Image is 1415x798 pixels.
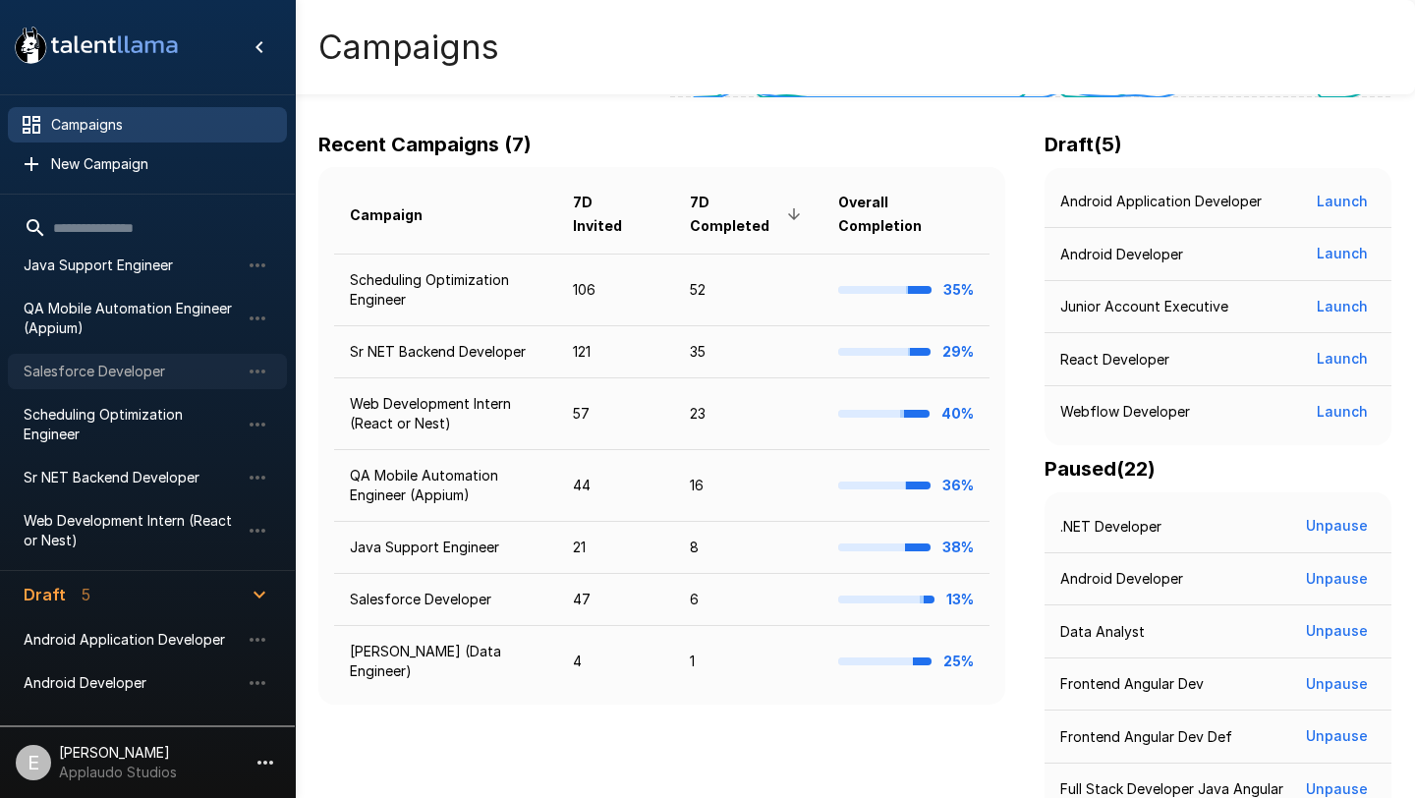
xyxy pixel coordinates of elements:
[573,191,658,238] span: 7D Invited
[350,203,448,227] span: Campaign
[1298,508,1376,544] button: Unpause
[334,450,557,522] td: QA Mobile Automation Engineer (Appium)
[557,326,674,378] td: 121
[557,254,674,325] td: 106
[674,522,821,574] td: 8
[557,450,674,522] td: 44
[334,254,557,325] td: Scheduling Optimization Engineer
[557,522,674,574] td: 21
[1060,192,1262,211] p: Android Application Developer
[334,574,557,626] td: Salesforce Developer
[942,539,974,555] b: 38%
[1060,402,1190,422] p: Webflow Developer
[943,281,974,298] b: 35%
[1060,569,1183,589] p: Android Developer
[941,405,974,422] b: 40%
[1060,622,1145,642] p: Data Analyst
[1298,613,1376,650] button: Unpause
[1309,236,1376,272] button: Launch
[557,378,674,450] td: 57
[1060,727,1232,747] p: Frontend Angular Dev Def
[1309,394,1376,430] button: Launch
[1060,674,1204,694] p: Frontend Angular Dev
[674,626,821,698] td: 1
[942,477,974,493] b: 36%
[1298,718,1376,755] button: Unpause
[318,133,532,156] b: Recent Campaigns (7)
[838,191,974,238] span: Overall Completion
[674,326,821,378] td: 35
[1298,666,1376,703] button: Unpause
[557,626,674,698] td: 4
[1045,457,1156,481] b: Paused ( 22 )
[334,326,557,378] td: Sr NET Backend Developer
[1060,245,1183,264] p: Android Developer
[674,450,821,522] td: 16
[690,191,806,238] span: 7D Completed
[1309,341,1376,377] button: Launch
[674,574,821,626] td: 6
[1045,133,1122,156] b: Draft ( 5 )
[318,27,499,68] h4: Campaigns
[943,653,974,669] b: 25%
[946,591,974,607] b: 13%
[334,626,557,698] td: [PERSON_NAME] (Data Engineer)
[334,378,557,450] td: Web Development Intern (React or Nest)
[1060,517,1161,537] p: .NET Developer
[1060,350,1169,370] p: React Developer
[1309,184,1376,220] button: Launch
[674,254,821,325] td: 52
[557,574,674,626] td: 47
[1298,561,1376,598] button: Unpause
[1309,289,1376,325] button: Launch
[674,378,821,450] td: 23
[942,343,974,360] b: 29%
[334,522,557,574] td: Java Support Engineer
[1060,297,1228,316] p: Junior Account Executive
